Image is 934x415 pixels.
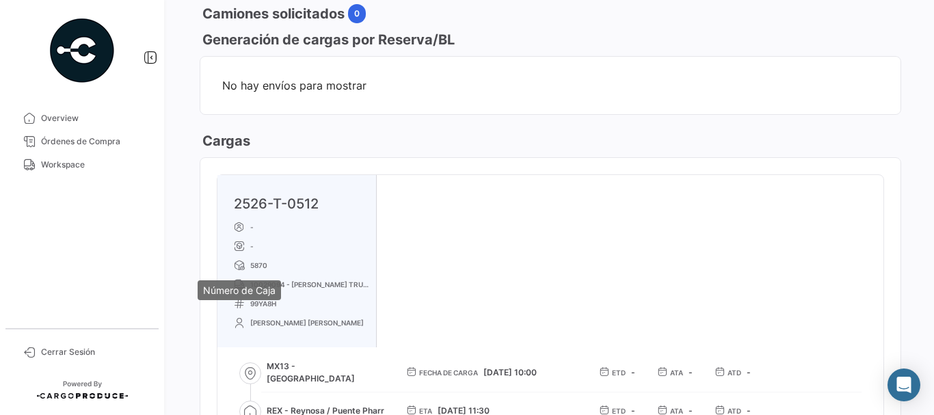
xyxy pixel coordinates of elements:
span: - [250,241,254,252]
span: 0 [354,8,360,20]
span: [DATE] 10:00 [483,367,537,377]
span: 5870 [250,260,267,271]
span: - [747,367,751,377]
h3: Camiones solicitados [200,4,345,23]
div: Número de Caja [198,280,281,300]
a: Overview [11,107,153,130]
p: - [234,222,371,232]
a: Órdenes de Compra [11,130,153,153]
span: Workspace [41,159,148,171]
span: - [631,367,635,377]
span: ETD [612,367,626,378]
span: Fecha de carga [419,367,478,378]
span: Órdenes de Compra [41,135,148,148]
span: ATA [670,367,683,378]
h3: Cargas [200,131,250,150]
span: Overview [41,112,148,124]
span: Cerrar Sesión [41,346,148,358]
img: powered-by.png [48,16,116,85]
span: - [689,367,693,377]
h3: Generación de cargas por Reserva/BL [200,30,455,49]
span: No hay envíos para mostrar [222,79,879,92]
span: 10029094 - [PERSON_NAME] TRUCKING [250,279,371,290]
span: MX13 - [GEOGRAPHIC_DATA] [267,360,384,385]
a: Workspace [11,153,153,176]
div: Abrir Intercom Messenger [888,369,920,401]
span: ATD [728,367,741,378]
span: [PERSON_NAME] [PERSON_NAME] [250,317,364,328]
a: 2526-T-0512 [234,196,319,212]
